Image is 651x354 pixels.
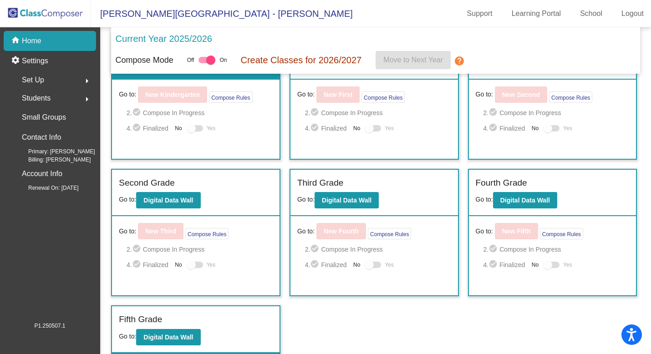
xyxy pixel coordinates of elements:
[297,90,315,99] span: Go to:
[385,123,394,134] span: Yes
[483,123,527,134] span: 4. Finalized
[22,111,66,124] p: Small Groups
[119,333,136,340] span: Go to:
[315,192,379,208] button: Digital Data Wall
[476,196,493,203] span: Go to:
[310,107,321,118] mat-icon: check_circle
[297,177,343,190] label: Third Grade
[22,74,44,86] span: Set Up
[138,223,183,239] button: New Third
[175,124,182,132] span: No
[532,124,539,132] span: No
[476,90,493,99] span: Go to:
[145,91,200,98] b: New Kindergarten
[145,228,176,235] b: New Third
[488,123,499,134] mat-icon: check_circle
[305,259,349,270] span: 4. Finalized
[297,196,315,203] span: Go to:
[116,54,173,66] p: Compose Mode
[297,227,315,236] span: Go to:
[504,6,569,21] a: Learning Portal
[116,32,212,46] p: Current Year 2025/2026
[310,123,321,134] mat-icon: check_circle
[500,197,550,204] b: Digital Data Wall
[385,259,394,270] span: Yes
[532,261,539,269] span: No
[324,228,359,235] b: New Fourth
[187,56,194,64] span: Off
[132,244,143,255] mat-icon: check_circle
[483,244,629,255] span: 2. Compose In Progress
[483,107,629,118] span: 2. Compose In Progress
[11,56,22,66] mat-icon: settings
[383,56,443,64] span: Move to Next Year
[22,56,48,66] p: Settings
[495,86,547,103] button: New Second
[502,91,540,98] b: New Second
[127,107,273,118] span: 2. Compose In Progress
[127,123,170,134] span: 4. Finalized
[22,131,61,144] p: Contact Info
[14,184,78,192] span: Renewal On: [DATE]
[368,228,411,239] button: Compose Rules
[22,92,51,105] span: Students
[119,177,175,190] label: Second Grade
[132,259,143,270] mat-icon: check_circle
[353,124,360,132] span: No
[502,228,531,235] b: New Fifth
[353,261,360,269] span: No
[614,6,651,21] a: Logout
[143,197,193,204] b: Digital Data Wall
[549,91,592,103] button: Compose Rules
[207,123,216,134] span: Yes
[241,53,362,67] p: Create Classes for 2026/2027
[81,94,92,105] mat-icon: arrow_right
[454,56,465,66] mat-icon: help
[476,227,493,236] span: Go to:
[81,76,92,86] mat-icon: arrow_right
[376,51,451,69] button: Move to Next Year
[324,91,352,98] b: New First
[563,123,572,134] span: Yes
[488,259,499,270] mat-icon: check_circle
[493,192,557,208] button: Digital Data Wall
[132,123,143,134] mat-icon: check_circle
[127,244,273,255] span: 2. Compose In Progress
[460,6,500,21] a: Support
[143,334,193,341] b: Digital Data Wall
[185,228,229,239] button: Compose Rules
[119,196,136,203] span: Go to:
[209,91,252,103] button: Compose Rules
[305,244,451,255] span: 2. Compose In Progress
[91,6,353,21] span: [PERSON_NAME][GEOGRAPHIC_DATA] - [PERSON_NAME]
[175,261,182,269] span: No
[305,123,349,134] span: 4. Finalized
[310,244,321,255] mat-icon: check_circle
[540,228,583,239] button: Compose Rules
[119,90,136,99] span: Go to:
[127,259,170,270] span: 4. Finalized
[119,227,136,236] span: Go to:
[316,86,360,103] button: New First
[136,329,200,345] button: Digital Data Wall
[476,177,527,190] label: Fourth Grade
[207,259,216,270] span: Yes
[220,56,227,64] span: On
[132,107,143,118] mat-icon: check_circle
[22,35,41,46] p: Home
[322,197,371,204] b: Digital Data Wall
[495,223,538,239] button: New Fifth
[563,259,572,270] span: Yes
[361,91,405,103] button: Compose Rules
[316,223,366,239] button: New Fourth
[305,107,451,118] span: 2. Compose In Progress
[11,35,22,46] mat-icon: home
[14,147,95,156] span: Primary: [PERSON_NAME]
[22,167,62,180] p: Account Info
[310,259,321,270] mat-icon: check_circle
[483,259,527,270] span: 4. Finalized
[14,156,91,164] span: Billing: [PERSON_NAME]
[136,192,200,208] button: Digital Data Wall
[573,6,610,21] a: School
[488,107,499,118] mat-icon: check_circle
